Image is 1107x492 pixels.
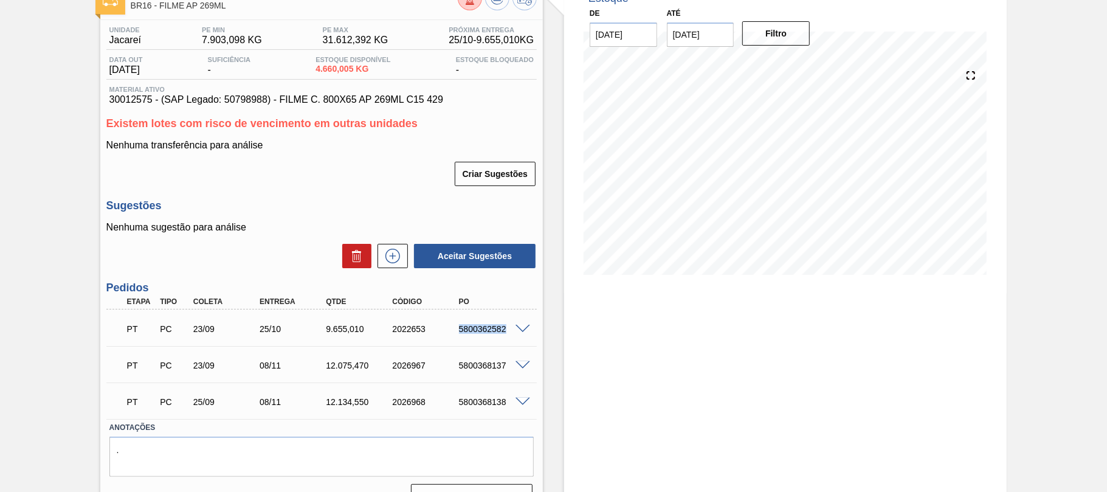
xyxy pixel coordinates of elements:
[456,297,530,306] div: PO
[667,23,734,47] input: dd/mm/yyyy
[323,35,388,46] span: 31.612,392 KG
[157,297,191,306] div: Tipo
[109,86,534,93] span: Material ativo
[590,23,657,47] input: dd/mm/yyyy
[456,397,530,407] div: 5800368138
[109,64,143,75] span: [DATE]
[456,161,537,187] div: Criar Sugestões
[127,397,155,407] p: PT
[157,361,191,370] div: Pedido de Compra
[323,361,397,370] div: 12.075,470
[109,26,141,33] span: Unidade
[455,162,536,186] button: Criar Sugestões
[109,35,141,46] span: Jacareí
[257,361,331,370] div: 08/11/2025
[449,26,534,33] span: Próxima Entrega
[205,56,253,75] div: -
[323,26,388,33] span: PE MAX
[127,324,155,334] p: PT
[106,199,537,212] h3: Sugestões
[131,1,458,10] span: BR16 - FILME AP 269ML
[456,324,530,334] div: 5800362582
[190,397,264,407] div: 25/09/2025
[389,324,463,334] div: 2022653
[408,243,537,269] div: Aceitar Sugestões
[124,297,158,306] div: Etapa
[316,64,390,74] span: 4.660,005 KG
[106,140,537,151] p: Nenhuma transferência para análise
[414,244,536,268] button: Aceitar Sugestões
[106,222,537,233] p: Nenhuma sugestão para análise
[257,324,331,334] div: 25/10/2025
[667,9,681,18] label: Até
[190,361,264,370] div: 23/09/2025
[127,361,155,370] p: PT
[109,437,534,477] textarea: .
[449,35,534,46] span: 25/10 - 9.655,010 KG
[316,56,390,63] span: Estoque Disponível
[323,297,397,306] div: Qtde
[190,297,264,306] div: Coleta
[124,316,158,342] div: Pedido em Trânsito
[257,297,331,306] div: Entrega
[336,244,371,268] div: Excluir Sugestões
[590,9,600,18] label: De
[190,324,264,334] div: 23/09/2025
[208,56,250,63] span: Suficiência
[453,56,537,75] div: -
[202,35,262,46] span: 7.903,098 KG
[109,56,143,63] span: Data out
[371,244,408,268] div: Nova sugestão
[124,389,158,415] div: Pedido em Trânsito
[109,94,534,105] span: 30012575 - (SAP Legado: 50798988) - FILME C. 800X65 AP 269ML C15 429
[323,324,397,334] div: 9.655,010
[389,397,463,407] div: 2026968
[456,361,530,370] div: 5800368137
[257,397,331,407] div: 08/11/2025
[202,26,262,33] span: PE MIN
[742,21,810,46] button: Filtro
[157,324,191,334] div: Pedido de Compra
[323,397,397,407] div: 12.134,550
[109,419,534,437] label: Anotações
[456,56,534,63] span: Estoque Bloqueado
[124,352,158,379] div: Pedido em Trânsito
[389,361,463,370] div: 2026967
[106,282,537,294] h3: Pedidos
[389,297,463,306] div: Código
[106,117,418,130] span: Existem lotes com risco de vencimento em outras unidades
[157,397,191,407] div: Pedido de Compra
